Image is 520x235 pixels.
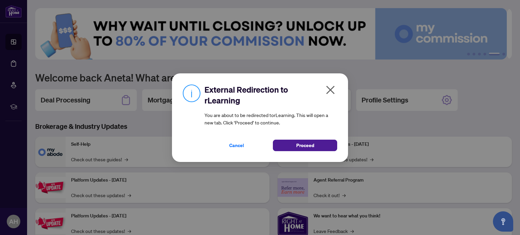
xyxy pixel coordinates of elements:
span: close [325,85,336,95]
h2: External Redirection to rLearning [204,84,337,106]
button: Open asap [493,211,513,232]
button: Cancel [204,140,269,151]
span: Proceed [296,140,314,151]
div: You are about to be redirected to rLearning . This will open a new tab. Click ‘Proceed’ to continue. [204,84,337,151]
img: Info Icon [183,84,200,102]
button: Proceed [273,140,337,151]
span: Cancel [229,140,244,151]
